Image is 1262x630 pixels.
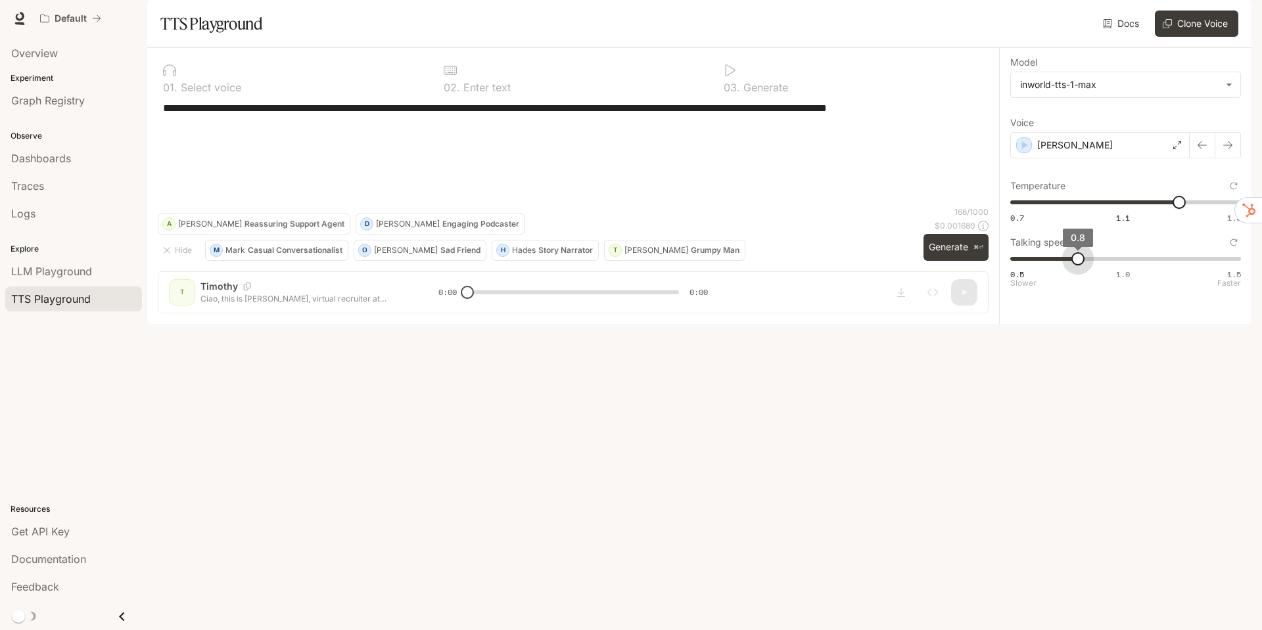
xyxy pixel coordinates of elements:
a: Docs [1100,11,1144,37]
p: [PERSON_NAME] [624,246,688,254]
p: Casual Conversationalist [248,246,342,254]
span: 1.5 [1227,212,1241,223]
p: Talking speed [1010,238,1071,247]
div: inworld-tts-1-max [1020,78,1219,91]
span: 1.0 [1116,269,1130,280]
div: D [361,214,373,235]
span: 0.8 [1071,232,1085,243]
p: [PERSON_NAME] [178,220,242,228]
p: Story Narrator [538,246,593,254]
div: H [497,240,509,261]
p: 0 2 . [444,82,460,93]
p: Generate [740,82,788,93]
button: T[PERSON_NAME]Grumpy Man [604,240,745,261]
h1: TTS Playground [160,11,262,37]
div: inworld-tts-1-max [1011,72,1240,97]
p: [PERSON_NAME] [374,246,438,254]
p: Faster [1217,279,1241,287]
p: Mark [225,246,245,254]
button: D[PERSON_NAME]Engaging Podcaster [356,214,525,235]
p: Sad Friend [440,246,480,254]
button: Generate⌘⏎ [923,234,989,261]
p: Select voice [177,82,241,93]
button: A[PERSON_NAME]Reassuring Support Agent [158,214,350,235]
div: A [163,214,175,235]
p: Hades [512,246,536,254]
p: [PERSON_NAME] [1037,139,1113,152]
p: 0 1 . [163,82,177,93]
span: 0.7 [1010,212,1024,223]
button: Reset to default [1227,235,1241,250]
button: Hide [158,240,200,261]
button: All workspaces [34,5,107,32]
p: Voice [1010,118,1034,127]
p: Temperature [1010,181,1065,191]
button: O[PERSON_NAME]Sad Friend [354,240,486,261]
span: 1.5 [1227,269,1241,280]
div: T [609,240,621,261]
span: 1.1 [1116,212,1130,223]
p: Engaging Podcaster [442,220,519,228]
p: Model [1010,58,1037,67]
p: ⌘⏎ [973,244,983,252]
p: Slower [1010,279,1037,287]
p: Grumpy Man [691,246,739,254]
p: 0 3 . [724,82,740,93]
button: Reset to default [1227,179,1241,193]
button: Clone Voice [1155,11,1238,37]
p: Reassuring Support Agent [245,220,344,228]
div: O [359,240,371,261]
div: M [210,240,222,261]
p: [PERSON_NAME] [376,220,440,228]
span: 0.5 [1010,269,1024,280]
button: MMarkCasual Conversationalist [205,240,348,261]
p: Default [55,13,87,24]
p: Enter text [460,82,511,93]
button: HHadesStory Narrator [492,240,599,261]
